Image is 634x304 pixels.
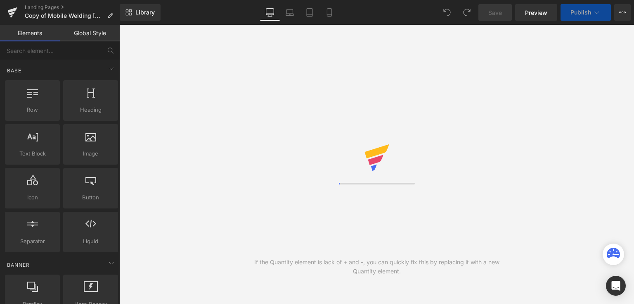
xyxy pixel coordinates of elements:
span: Liquid [66,237,116,246]
button: Undo [439,4,455,21]
span: Publish [570,9,591,16]
a: Landing Pages [25,4,120,11]
a: Tablet [300,4,319,21]
div: Open Intercom Messenger [606,276,626,296]
a: Preview [515,4,557,21]
span: Image [66,149,116,158]
span: Button [66,193,116,202]
span: Text Block [7,149,57,158]
a: Desktop [260,4,280,21]
span: Icon [7,193,57,202]
span: Base [6,67,22,74]
span: Library [135,9,155,16]
button: Publish [561,4,611,21]
a: Mobile [319,4,339,21]
span: Banner [6,261,31,269]
span: Row [7,105,57,114]
span: Save [488,8,502,17]
span: Preview [525,8,547,17]
span: Separator [7,237,57,246]
button: Redo [459,4,475,21]
a: New Library [120,4,161,21]
button: More [614,4,631,21]
div: If the Quantity element is lack of + and -, you can quickly fix this by replacing it with a new Q... [248,258,506,276]
a: Global Style [60,25,120,41]
span: Copy of Mobile Welding [GEOGRAPHIC_DATA] [25,12,104,19]
a: Laptop [280,4,300,21]
span: Heading [66,105,116,114]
